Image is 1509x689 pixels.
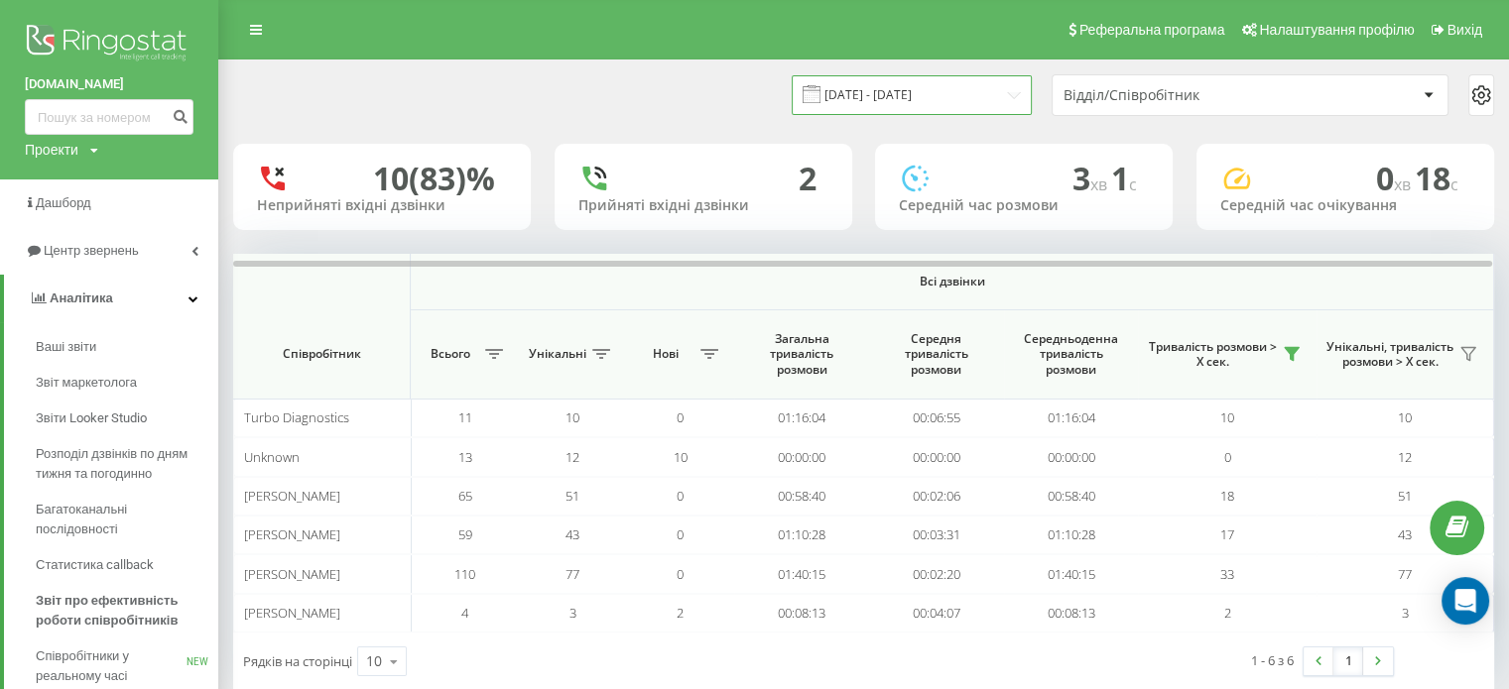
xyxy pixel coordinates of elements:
[244,487,340,505] span: [PERSON_NAME]
[1004,477,1139,516] td: 00:58:40
[885,331,988,378] span: Середня тривалість розмови
[636,346,694,362] span: Нові
[869,594,1004,632] td: 00:04:07
[1004,437,1139,476] td: 00:00:00
[36,444,208,484] span: Розподіл дзвінків по дням тижня та погодинно
[25,99,193,135] input: Пошук за номером
[257,197,507,214] div: Неприйняті вхідні дзвінки
[869,554,1004,593] td: 00:02:20
[799,160,817,197] div: 2
[869,516,1004,554] td: 00:03:31
[1129,173,1137,195] span: c
[734,554,869,593] td: 01:40:15
[36,555,154,575] span: Статистика callback
[566,448,579,466] span: 12
[1111,157,1137,199] span: 1
[1079,22,1225,38] span: Реферальна програма
[36,337,96,357] span: Ваші звіти
[25,74,193,94] a: [DOMAIN_NAME]
[1326,339,1453,370] span: Унікальні, тривалість розмови > Х сек.
[566,487,579,505] span: 51
[244,565,340,583] span: [PERSON_NAME]
[244,525,340,543] span: [PERSON_NAME]
[36,408,147,428] span: Звіти Looker Studio
[366,651,382,671] div: 10
[569,604,576,622] span: 3
[1442,577,1489,625] div: Open Intercom Messenger
[244,448,300,466] span: Unknown
[36,591,208,631] span: Звіт про ефективність роботи співробітників
[1447,22,1482,38] span: Вихід
[674,448,688,466] span: 10
[1220,525,1234,543] span: 17
[1148,339,1276,370] span: Тривалість розмови > Х сек.
[36,500,208,539] span: Багатоканальні послідовності
[1259,22,1414,38] span: Налаштування профілю
[36,329,218,365] a: Ваші звіти
[244,604,340,622] span: [PERSON_NAME]
[677,487,684,505] span: 0
[1251,650,1294,670] div: 1 - 6 з 6
[1224,448,1231,466] span: 0
[36,195,91,210] span: Дашборд
[529,346,587,362] span: Унікальні
[1220,197,1470,214] div: Середній час очікування
[458,408,472,426] span: 11
[750,331,853,378] span: Загальна тривалість розмови
[734,594,869,632] td: 00:08:13
[1398,565,1412,583] span: 77
[1004,594,1139,632] td: 00:08:13
[734,399,869,437] td: 01:16:04
[36,373,137,393] span: Звіт маркетолога
[36,547,218,583] a: Статистика callback
[1398,525,1412,543] span: 43
[869,477,1004,516] td: 00:02:06
[251,346,392,362] span: Співробітник
[373,160,495,197] div: 10 (83)%
[1224,604,1231,622] span: 2
[25,20,193,69] img: Ringostat logo
[1376,157,1415,199] span: 0
[1064,87,1301,104] div: Відділ/Співробітник
[461,604,468,622] span: 4
[458,448,472,466] span: 13
[1415,157,1458,199] span: 18
[677,604,684,622] span: 2
[36,583,218,638] a: Звіт про ефективність роботи співробітників
[458,525,472,543] span: 59
[869,399,1004,437] td: 00:06:55
[1220,487,1234,505] span: 18
[1398,487,1412,505] span: 51
[25,140,78,160] div: Проекти
[4,275,218,322] a: Аналiтика
[869,437,1004,476] td: 00:00:00
[1333,647,1363,675] a: 1
[1090,173,1111,195] span: хв
[36,401,218,436] a: Звіти Looker Studio
[1220,408,1234,426] span: 10
[50,290,113,305] span: Аналiтика
[458,487,472,505] span: 65
[677,525,684,543] span: 0
[677,565,684,583] span: 0
[578,197,828,214] div: Прийняті вхідні дзвінки
[36,365,218,401] a: Звіт маркетолога
[677,408,684,426] span: 0
[734,477,869,516] td: 00:58:40
[566,408,579,426] span: 10
[421,346,479,362] span: Всього
[1019,331,1122,378] span: Середньоденна тривалість розмови
[1072,157,1111,199] span: 3
[474,274,1431,289] span: Всі дзвінки
[36,492,218,547] a: Багатоканальні послідовності
[1398,408,1412,426] span: 10
[244,408,349,426] span: Turbo Diagnostics
[243,652,352,670] span: Рядків на сторінці
[734,516,869,554] td: 01:10:28
[36,646,187,686] span: Співробітники у реальному часі
[1220,565,1234,583] span: 33
[1394,173,1415,195] span: хв
[1004,554,1139,593] td: 01:40:15
[899,197,1149,214] div: Середній час розмови
[44,243,139,258] span: Центр звернень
